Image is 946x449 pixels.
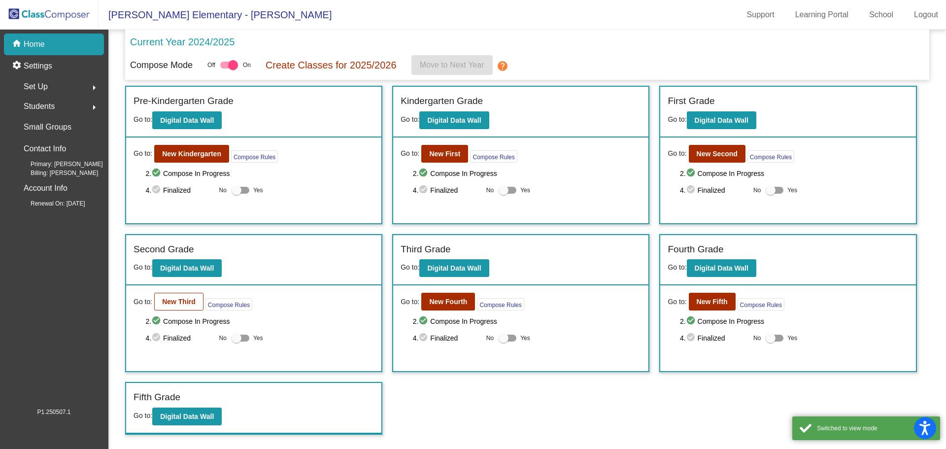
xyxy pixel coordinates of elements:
span: Yes [787,332,797,344]
mat-icon: check_circle [686,184,698,196]
mat-icon: check_circle [418,332,430,344]
label: First Grade [668,94,714,108]
span: No [219,334,227,343]
span: On [243,61,251,69]
span: 4. Finalized [680,332,748,344]
a: Logout [906,7,946,23]
span: Go to: [134,412,152,419]
mat-icon: check_circle [686,332,698,344]
label: Pre-Kindergarten Grade [134,94,234,108]
div: Switched to view mode [817,424,933,433]
span: Go to: [668,297,686,307]
span: Yes [520,332,530,344]
p: Create Classes for 2025/2026 [266,58,397,72]
button: Compose Rules [738,298,784,311]
button: Digital Data Wall [419,111,489,129]
button: Digital Data Wall [152,111,222,129]
b: Digital Data Wall [160,413,214,420]
button: New Fourth [421,293,475,311]
span: 2. Compose In Progress [680,168,909,179]
mat-icon: check_circle [151,168,163,179]
span: 2. Compose In Progress [413,315,642,327]
span: 2. Compose In Progress [145,168,374,179]
span: 4. Finalized [413,184,481,196]
mat-icon: arrow_right [88,102,100,113]
button: Compose Rules [205,298,252,311]
span: Billing: [PERSON_NAME] [15,169,98,177]
span: No [486,186,494,195]
b: Digital Data Wall [427,264,481,272]
p: Current Year 2024/2025 [130,35,235,49]
span: No [219,186,227,195]
mat-icon: help [497,60,508,72]
span: 2. Compose In Progress [413,168,642,179]
button: Compose Rules [470,150,517,163]
span: Go to: [668,148,686,159]
p: Small Groups [24,120,71,134]
mat-icon: arrow_right [88,82,100,94]
p: Compose Mode [130,59,193,72]
b: New First [429,150,460,158]
b: New Second [697,150,738,158]
p: Home [24,38,45,50]
button: New Second [689,145,745,163]
span: 2. Compose In Progress [680,315,909,327]
span: No [753,186,761,195]
span: Primary: [PERSON_NAME] [15,160,103,169]
button: Digital Data Wall [152,259,222,277]
button: New Kindergarten [154,145,229,163]
span: Move to Next Year [420,61,484,69]
b: Digital Data Wall [160,264,214,272]
span: Go to: [668,115,686,123]
span: Yes [253,184,263,196]
a: Learning Portal [787,7,857,23]
label: Fourth Grade [668,242,723,257]
span: Go to: [134,115,152,123]
mat-icon: settings [12,60,24,72]
span: 4. Finalized [413,332,481,344]
span: Go to: [401,263,419,271]
button: New Fifth [689,293,736,311]
a: Support [739,7,782,23]
mat-icon: check_circle [418,315,430,327]
mat-icon: check_circle [151,332,163,344]
p: Settings [24,60,52,72]
span: Go to: [134,297,152,307]
button: New Third [154,293,203,311]
p: Account Info [24,181,68,195]
a: School [861,7,901,23]
span: Go to: [401,115,419,123]
mat-icon: home [12,38,24,50]
label: Third Grade [401,242,450,257]
span: Yes [520,184,530,196]
span: Students [24,100,55,113]
label: Second Grade [134,242,194,257]
button: Compose Rules [747,150,794,163]
mat-icon: check_circle [686,168,698,179]
b: New Fourth [429,298,467,306]
button: Digital Data Wall [152,408,222,425]
mat-icon: check_circle [151,184,163,196]
button: New First [421,145,468,163]
span: Go to: [134,148,152,159]
span: Go to: [401,148,419,159]
span: 4. Finalized [680,184,748,196]
label: Fifth Grade [134,390,180,405]
span: Set Up [24,80,48,94]
b: Digital Data Wall [427,116,481,124]
span: No [753,334,761,343]
mat-icon: check_circle [418,168,430,179]
p: Contact Info [24,142,66,156]
mat-icon: check_circle [151,315,163,327]
b: Digital Data Wall [695,116,748,124]
span: [PERSON_NAME] Elementary - [PERSON_NAME] [99,7,332,23]
b: New Third [162,298,196,306]
span: Off [207,61,215,69]
button: Digital Data Wall [419,259,489,277]
span: Go to: [668,263,686,271]
span: Renewal On: [DATE] [15,199,85,208]
span: No [486,334,494,343]
mat-icon: check_circle [418,184,430,196]
span: Yes [787,184,797,196]
span: 2. Compose In Progress [145,315,374,327]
